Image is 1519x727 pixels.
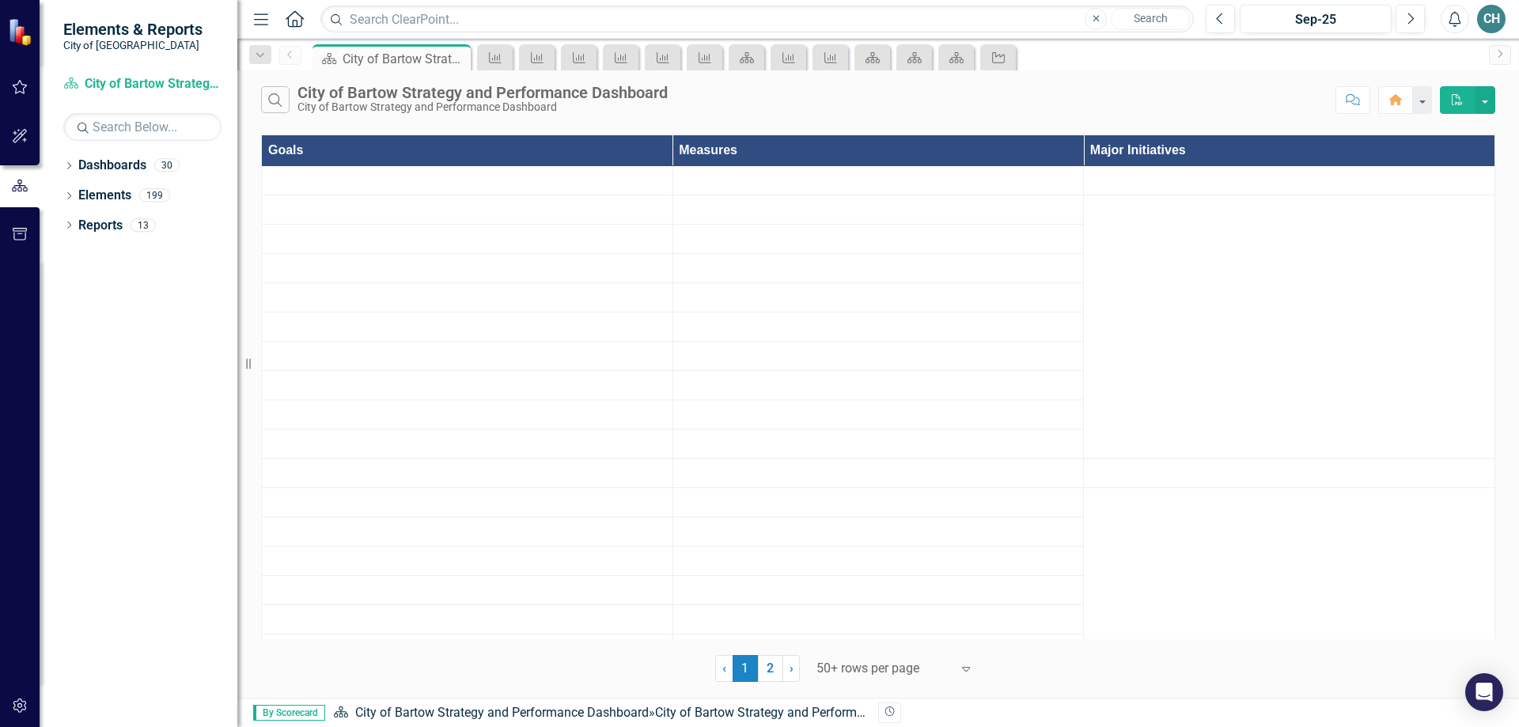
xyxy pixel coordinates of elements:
span: Search [1134,12,1168,25]
span: 1 [733,655,758,682]
a: Elements [78,187,131,205]
div: Sep-25 [1245,10,1386,29]
a: 2 [758,655,783,682]
input: Search Below... [63,113,222,141]
div: 199 [139,189,170,203]
div: City of Bartow Strategy and Performance Dashboard [655,705,949,720]
button: CH [1477,5,1506,33]
button: Sep-25 [1240,5,1392,33]
a: Dashboards [78,157,146,175]
div: City of Bartow Strategy and Performance Dashboard [297,101,668,113]
span: By Scorecard [253,705,325,721]
a: Reports [78,217,123,235]
span: › [790,661,794,676]
a: City of Bartow Strategy and Performance Dashboard [63,75,222,93]
img: ClearPoint Strategy [8,18,36,46]
div: 30 [154,159,180,172]
span: ‹ [722,661,726,676]
a: City of Bartow Strategy and Performance Dashboard [355,705,649,720]
div: City of Bartow Strategy and Performance Dashboard [297,84,668,101]
div: 13 [131,218,156,232]
small: City of [GEOGRAPHIC_DATA] [63,39,203,51]
input: Search ClearPoint... [320,6,1194,33]
span: Elements & Reports [63,20,203,39]
button: Search [1111,8,1190,30]
div: Open Intercom Messenger [1465,673,1503,711]
div: City of Bartow Strategy and Performance Dashboard [343,49,467,69]
div: » [333,704,866,722]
